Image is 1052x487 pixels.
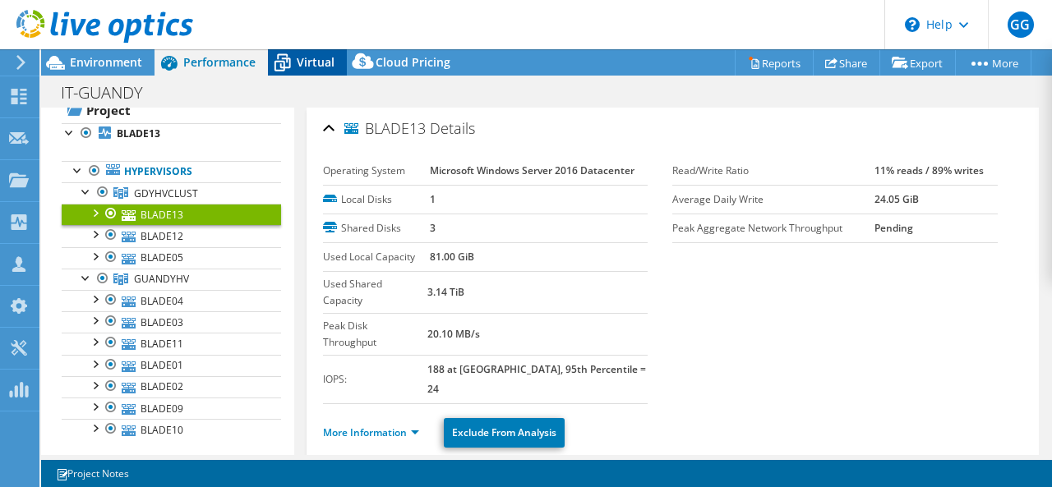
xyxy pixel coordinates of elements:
[323,276,428,309] label: Used Shared Capacity
[183,54,256,70] span: Performance
[427,285,464,299] b: 3.14 TiB
[376,54,450,70] span: Cloud Pricing
[62,376,281,397] a: BLADE02
[323,371,428,388] label: IOPS:
[430,192,436,206] b: 1
[323,163,430,179] label: Operating System
[427,327,480,341] b: 20.10 MB/s
[70,54,142,70] span: Environment
[62,355,281,376] a: BLADE01
[62,419,281,440] a: BLADE10
[955,50,1031,76] a: More
[62,290,281,311] a: BLADE04
[430,221,436,235] b: 3
[344,121,426,137] span: BLADE13
[874,163,984,177] b: 11% reads / 89% writes
[134,272,189,286] span: GUANDYHV
[813,50,880,76] a: Share
[672,163,874,179] label: Read/Write Ratio
[62,225,281,246] a: BLADE12
[53,84,168,102] h1: IT-GUANDY
[134,186,198,200] span: GDYHVCLUST
[323,191,430,208] label: Local Disks
[62,311,281,333] a: BLADE03
[1008,11,1034,38] span: GG
[117,126,160,140] b: BLADE13
[62,182,281,204] a: GDYHVCLUST
[62,269,281,290] a: GUANDYHV
[323,249,430,265] label: Used Local Capacity
[879,50,956,76] a: Export
[430,163,634,177] b: Microsoft Windows Server 2016 Datacenter
[430,250,474,264] b: 81.00 GiB
[874,221,913,235] b: Pending
[427,362,646,396] b: 188 at [GEOGRAPHIC_DATA], 95th Percentile = 24
[62,333,281,354] a: BLADE11
[735,50,814,76] a: Reports
[430,118,475,138] span: Details
[905,17,920,32] svg: \n
[323,220,430,237] label: Shared Disks
[672,191,874,208] label: Average Daily Write
[62,123,281,145] a: BLADE13
[874,192,919,206] b: 24.05 GiB
[62,97,281,123] a: Project
[672,220,874,237] label: Peak Aggregate Network Throughput
[444,418,565,448] a: Exclude From Analysis
[297,54,335,70] span: Virtual
[62,204,281,225] a: BLADE13
[62,161,281,182] a: Hypervisors
[62,397,281,419] a: BLADE09
[62,247,281,269] a: BLADE05
[323,318,428,351] label: Peak Disk Throughput
[323,425,419,439] a: More Information
[44,463,141,484] a: Project Notes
